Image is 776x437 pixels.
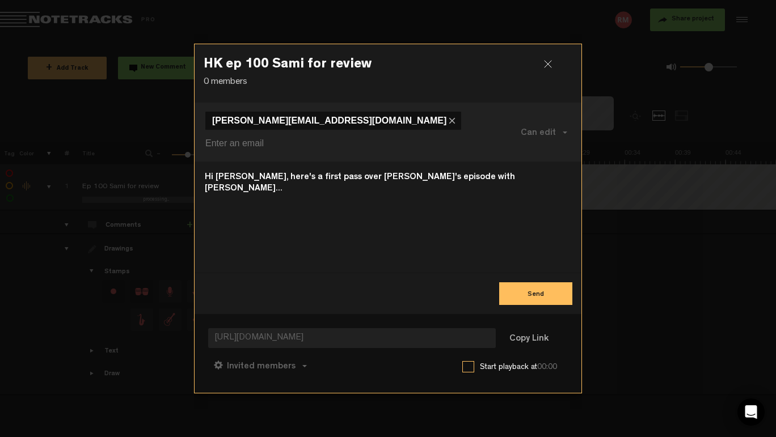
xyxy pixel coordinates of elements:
[208,328,496,348] span: [URL][DOMAIN_NAME]
[208,352,313,379] button: Invited members
[212,116,446,125] span: [PERSON_NAME][EMAIL_ADDRESS][DOMAIN_NAME]
[498,328,560,350] button: Copy Link
[204,76,572,89] p: 0 members
[480,362,568,373] label: Start playback at
[509,118,579,146] button: Can edit
[737,398,765,426] div: Open Intercom Messenger
[537,363,557,371] span: 00:00
[205,134,494,152] input: Enter an email
[499,282,572,305] button: Send
[521,129,556,138] span: Can edit
[204,58,572,76] h3: HK ep 100 Sami for review
[227,362,296,371] span: Invited members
